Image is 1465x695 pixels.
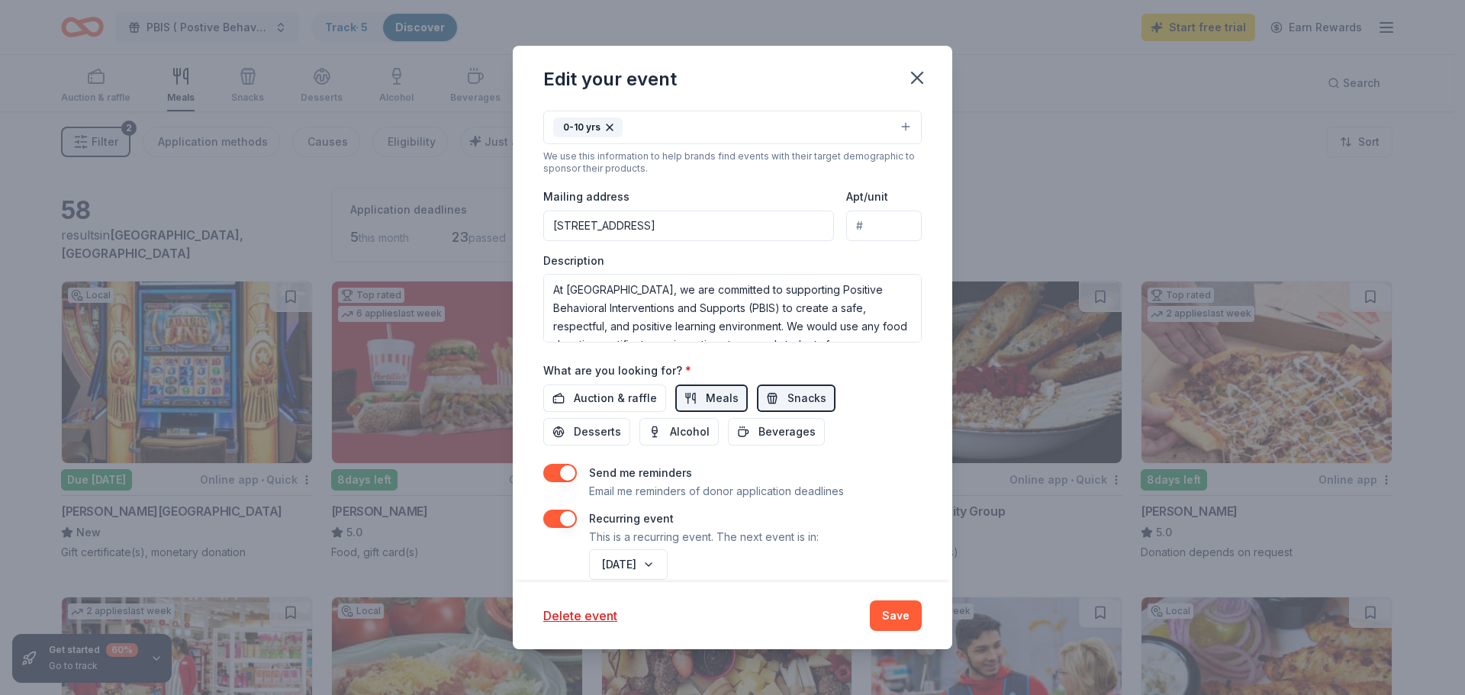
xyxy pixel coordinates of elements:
button: Save [870,600,922,631]
span: Alcohol [670,423,710,441]
input: Enter a US address [543,211,834,241]
label: Apt/unit [846,189,888,204]
span: Auction & raffle [574,389,657,407]
div: We use this information to help brands find events with their target demographic to sponsor their... [543,150,922,175]
label: Description [543,253,604,269]
button: Snacks [757,385,836,412]
button: Delete event [543,607,617,625]
button: [DATE] [589,549,668,580]
div: Edit your event [543,67,677,92]
button: Desserts [543,418,630,446]
textarea: At [GEOGRAPHIC_DATA], we are committed to supporting Positive Behavioral Interventions and Suppor... [543,274,922,343]
p: Email me reminders of donor application deadlines [589,482,844,500]
span: Snacks [787,389,826,407]
div: 0-10 yrs [553,117,623,137]
label: Send me reminders [589,466,692,479]
span: Beverages [758,423,816,441]
button: Alcohol [639,418,719,446]
button: 0-10 yrs [543,111,922,144]
label: Mailing address [543,189,629,204]
span: Meals [706,389,739,407]
label: Recurring event [589,512,674,525]
button: Auction & raffle [543,385,666,412]
p: This is a recurring event. The next event is in: [589,528,819,546]
input: # [846,211,922,241]
button: Meals [675,385,748,412]
button: Beverages [728,418,825,446]
label: What are you looking for? [543,363,691,378]
span: Desserts [574,423,621,441]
